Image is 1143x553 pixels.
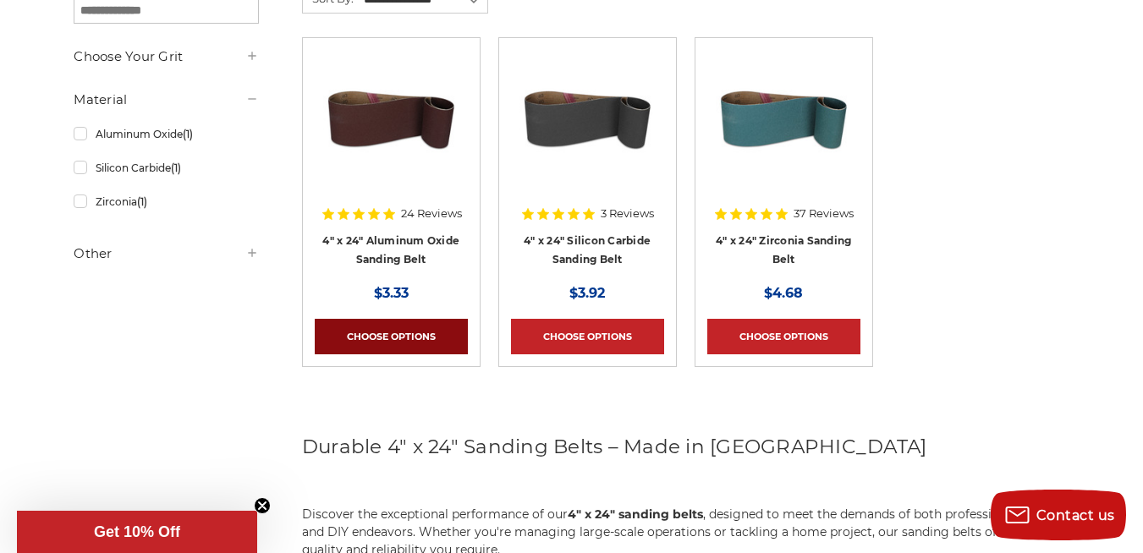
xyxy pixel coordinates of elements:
a: Choose Options [707,319,860,354]
span: Contact us [1036,507,1115,523]
a: 4" x 24" Zirconia Sanding Belt [707,50,860,203]
a: 4" x 24" Silicon Carbide Sanding Belt [524,234,651,266]
span: 3 Reviews [601,208,654,219]
img: 4" x 24" Zirconia Sanding Belt [716,50,851,185]
span: (1) [183,128,193,140]
span: (1) [137,195,147,208]
span: 37 Reviews [794,208,854,219]
button: Close teaser [254,497,271,514]
div: Get 10% OffClose teaser [17,511,257,553]
a: Zirconia [74,187,258,216]
span: Durable 4" x 24" Sanding Belts – Made in [GEOGRAPHIC_DATA] [302,435,927,458]
h5: Choose Your Grit [74,47,258,67]
img: 4" x 24" Aluminum Oxide Sanding Belt [323,50,459,185]
a: 4" x 24" Silicon Carbide File Belt [511,50,664,203]
span: (1) [171,162,181,174]
a: Aluminum Oxide [74,119,258,149]
span: Discover the exceptional performance of our [302,506,568,522]
button: Contact us [991,490,1126,540]
a: 4" x 24" Aluminum Oxide Sanding Belt [322,234,459,266]
img: 4" x 24" Silicon Carbide File Belt [519,50,655,185]
a: Choose Options [315,319,468,354]
span: Get 10% Off [94,523,180,540]
a: 4" x 24" Zirconia Sanding Belt [716,234,851,266]
h5: Material [74,90,258,110]
a: 4" x 24" Aluminum Oxide Sanding Belt [315,50,468,203]
h5: Other [74,244,258,264]
span: $4.68 [764,285,803,301]
span: $3.92 [569,285,605,301]
a: Silicon Carbide [74,153,258,183]
span: 24 Reviews [401,208,462,219]
a: Choose Options [511,319,664,354]
span: $3.33 [374,285,409,301]
strong: 4" x 24" sanding belts [568,506,703,522]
